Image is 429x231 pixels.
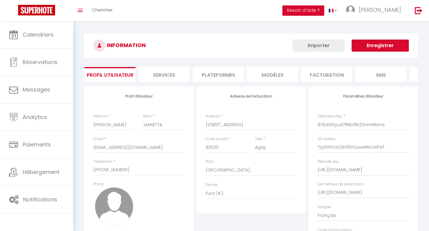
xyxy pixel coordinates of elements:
label: Utilisateur Key [318,114,343,119]
li: Services [138,67,190,82]
button: Ouvrir le widget de chat LiveChat [5,2,23,21]
span: Hébergement [23,168,60,176]
h3: INFORMATION [84,34,418,58]
label: SH apiKey [318,136,336,142]
label: Nom [143,114,152,119]
button: Importer [293,40,345,52]
li: SMS [355,67,406,82]
label: Adresse [206,114,220,119]
span: [PERSON_NAME] [359,6,401,14]
li: MODÈLES [247,67,298,82]
label: Email [93,136,103,142]
span: Messages [23,86,50,93]
li: Facturation [301,67,352,82]
label: Pays [206,159,214,165]
label: Website key [318,159,339,165]
img: logout [415,7,422,14]
label: Ville [255,136,262,142]
li: Profil Utilisateur [84,67,135,82]
img: Super Booking [18,5,55,15]
span: Chercher [92,7,113,13]
label: Langue [318,204,331,210]
span: Réservations [23,58,58,66]
label: Lien Moteur de réservation [318,181,364,187]
img: ... [346,5,355,14]
button: Enregistrer [352,40,409,52]
label: Code postal [206,136,228,142]
label: Photo [93,181,104,187]
label: Téléphone [93,159,113,165]
button: Besoin d'aide ? [282,5,324,16]
h4: Profil Utilisateur [93,94,185,98]
span: Paiements [23,141,51,148]
label: Prénom [93,114,107,119]
span: Calendriers [23,31,54,38]
img: avatar.png [95,187,133,226]
h4: Adresse de facturation [206,94,297,98]
span: Analytics [23,113,47,121]
span: Notifications [23,196,57,203]
h4: Paramètres Utilisateur [318,94,409,98]
li: Plateformes [193,67,244,82]
label: Devise [206,182,218,188]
